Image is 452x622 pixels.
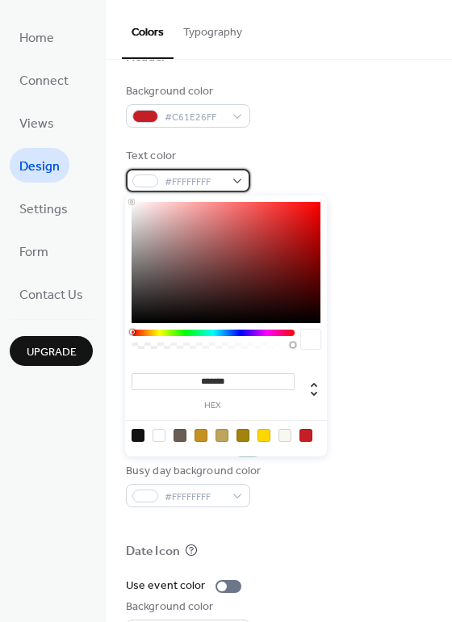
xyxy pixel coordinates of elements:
[19,69,69,94] span: Connect
[165,489,224,506] span: #FFFFFFFF
[10,233,58,268] a: Form
[236,429,249,442] div: rgb(163, 130, 14)
[195,429,207,442] div: rgb(197, 145, 32)
[19,26,54,51] span: Home
[10,19,64,54] a: Home
[126,148,247,165] div: Text color
[27,344,77,361] span: Upgrade
[126,442,225,459] div: Highlight busy days
[174,429,186,442] div: rgb(106, 93, 83)
[126,599,247,616] div: Background color
[278,429,291,442] div: rgb(248, 248, 240)
[19,154,60,179] span: Design
[132,401,295,410] label: hex
[126,463,262,480] div: Busy day background color
[10,191,77,225] a: Settings
[299,429,312,442] div: rgb(198, 30, 38)
[216,429,228,442] div: rgb(191, 164, 92)
[126,578,206,595] div: Use event color
[19,240,48,265] span: Form
[257,429,270,442] div: rgb(255, 215, 0)
[132,429,144,442] div: rgb(18, 18, 18)
[126,49,167,66] div: Header
[19,283,83,308] span: Contact Us
[153,429,165,442] div: rgb(255, 255, 255)
[19,111,54,137] span: Views
[10,276,93,311] a: Contact Us
[10,148,69,183] a: Design
[19,197,68,222] span: Settings
[10,336,93,366] button: Upgrade
[165,109,224,126] span: #C61E26FF
[126,83,247,100] div: Background color
[165,174,224,191] span: #FFFFFFFF
[126,544,180,561] div: Date Icon
[10,62,78,97] a: Connect
[10,105,64,140] a: Views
